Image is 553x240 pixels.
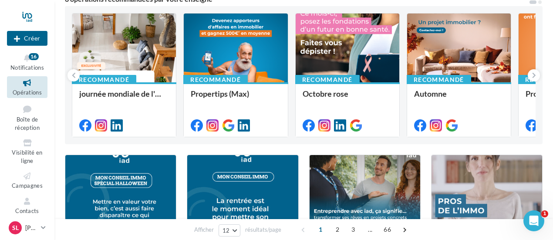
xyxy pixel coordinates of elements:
[12,182,43,189] span: Campagnes
[12,65,162,86] div: Suivez ce pas à pas et si besoin, écrivez-nous à
[110,115,165,124] p: Environ 8 minutes
[223,227,230,234] span: 12
[13,89,42,96] span: Opérations
[34,152,148,160] div: Associer Facebook à Digitaleo
[330,223,344,237] span: 2
[7,195,47,216] a: Contacts
[110,182,134,188] span: Tâches
[303,89,392,107] div: Octobre rose
[15,116,40,131] span: Boîte de réception
[153,3,169,19] div: Fermer
[7,31,47,46] button: Créer
[295,75,360,85] div: Recommandé
[363,223,377,237] span: ...
[7,31,47,46] div: Nouvelle campagne
[70,160,105,195] button: Conversations
[72,75,136,85] div: Recommandé
[35,160,70,195] button: Actualités
[10,64,44,71] span: Notifications
[414,89,504,107] div: Automne
[245,226,281,234] span: résultats/page
[9,115,35,124] p: 3 étapes
[183,75,248,85] div: Recommandé
[12,223,19,232] span: SL
[7,76,47,98] a: Opérations
[523,210,544,231] iframe: Intercom live chat
[380,223,395,237] span: 66
[7,169,47,191] a: Campagnes
[38,76,160,85] a: [EMAIL_ADDRESS][DOMAIN_NAME]
[15,207,39,214] span: Contacts
[7,51,47,73] button: Notifications 16
[7,101,47,133] a: Boîte de réception
[29,53,39,60] div: 16
[56,94,135,102] div: Service-Client de Digitaleo
[346,223,360,237] span: 3
[407,75,471,85] div: Recommandé
[150,182,164,188] span: Aide
[12,149,42,164] span: Visibilité en ligne
[7,182,28,188] span: Accueil
[79,89,169,107] div: journée mondiale de l'habitat
[314,223,327,237] span: 1
[39,91,53,105] img: Profile image for Service-Client
[219,224,241,237] button: 12
[194,226,214,234] span: Afficher
[105,160,139,195] button: Tâches
[191,89,280,107] div: Propertips (Max)
[16,149,158,162] div: 1Associer Facebook à Digitaleo
[541,210,548,217] span: 1
[12,34,162,65] div: Débuter sur les Réseaux Sociaux
[7,220,47,236] a: SL [PERSON_NAME]
[37,182,67,188] span: Actualités
[71,182,115,188] span: Conversations
[139,160,174,195] button: Aide
[71,4,105,19] h1: Tâches
[7,136,47,166] a: Visibilité en ligne
[25,223,37,232] p: [PERSON_NAME]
